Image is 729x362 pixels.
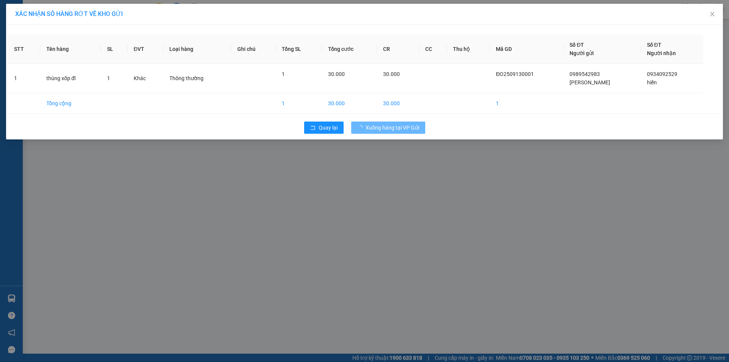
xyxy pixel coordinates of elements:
[647,42,661,48] span: Số ĐT
[15,10,123,17] span: XÁC NHẬN SỐ HÀNG RỚT VỀ KHO GỬI
[351,122,425,134] button: Xuống hàng tại VP Gửi
[377,93,419,114] td: 30.000
[447,35,490,64] th: Thu hộ
[647,79,657,85] span: hiền
[496,71,534,77] span: ĐO2509130001
[570,42,584,48] span: Số ĐT
[276,93,322,114] td: 1
[107,75,110,81] span: 1
[163,35,231,64] th: Loại hàng
[101,35,128,64] th: SL
[276,35,322,64] th: Tổng SL
[304,122,344,134] button: rollbackQuay lại
[40,93,101,114] td: Tổng cộng
[128,64,163,93] td: Khác
[40,35,101,64] th: Tên hàng
[366,123,419,132] span: Xuống hàng tại VP Gửi
[709,11,715,17] span: close
[647,71,677,77] span: 0934092529
[128,35,163,64] th: ĐVT
[8,64,40,93] td: 1
[383,71,400,77] span: 30.000
[231,35,276,64] th: Ghi chú
[570,79,610,85] span: [PERSON_NAME]
[647,50,676,56] span: Người nhận
[377,35,419,64] th: CR
[570,50,594,56] span: Người gửi
[490,93,563,114] td: 1
[490,35,563,64] th: Mã GD
[570,71,600,77] span: 0989542983
[310,125,316,131] span: rollback
[322,93,377,114] td: 30.000
[319,123,338,132] span: Quay lại
[357,125,366,130] span: loading
[8,35,40,64] th: STT
[328,71,345,77] span: 30.000
[702,4,723,25] button: Close
[40,64,101,93] td: thùng xốp đl
[322,35,377,64] th: Tổng cước
[282,71,285,77] span: 1
[163,64,231,93] td: Thông thường
[419,35,447,64] th: CC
